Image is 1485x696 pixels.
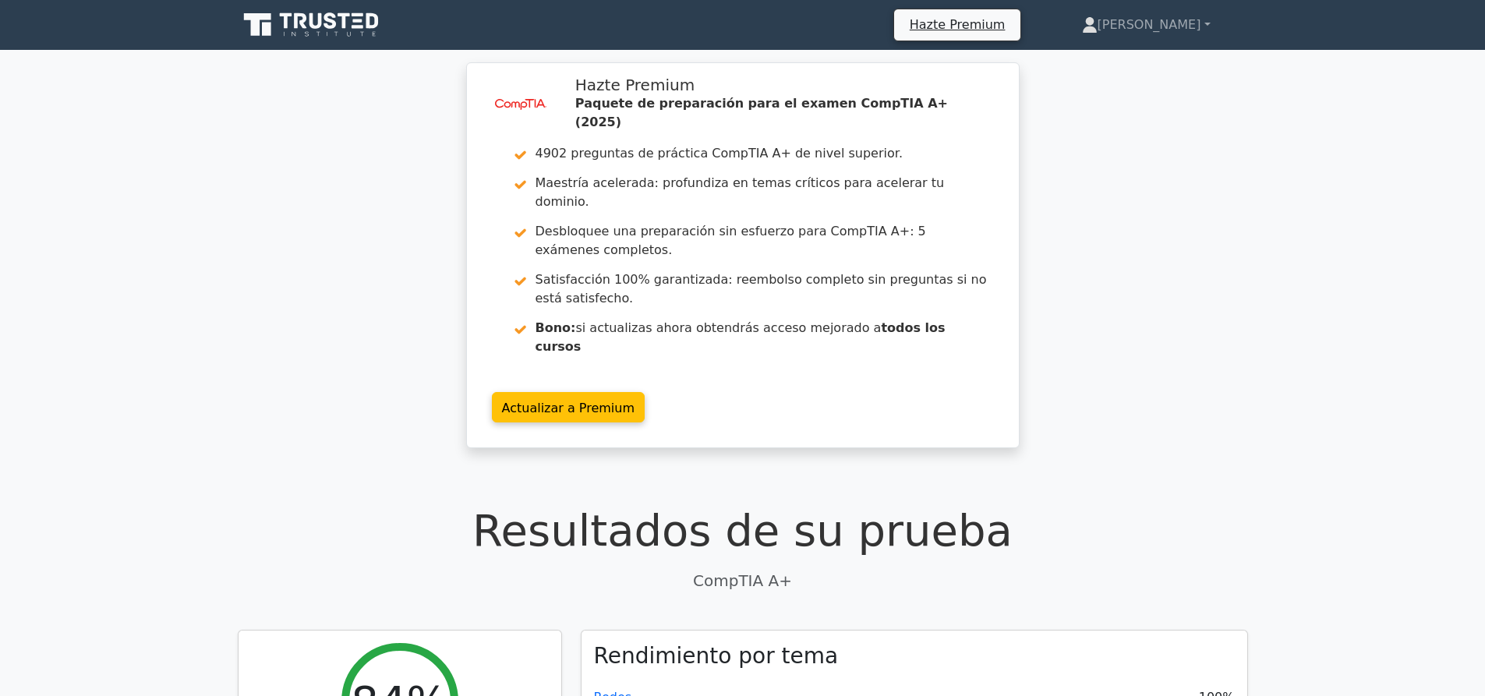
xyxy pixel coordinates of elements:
[1045,9,1248,41] a: [PERSON_NAME]
[910,17,1006,32] font: Hazte Premium
[693,571,792,590] font: CompTIA A+
[900,14,1015,35] a: Hazte Premium
[594,643,839,669] font: Rendimiento por tema
[1098,17,1201,32] font: [PERSON_NAME]
[492,392,645,422] a: Actualizar a Premium
[472,505,1013,556] font: Resultados de su prueba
